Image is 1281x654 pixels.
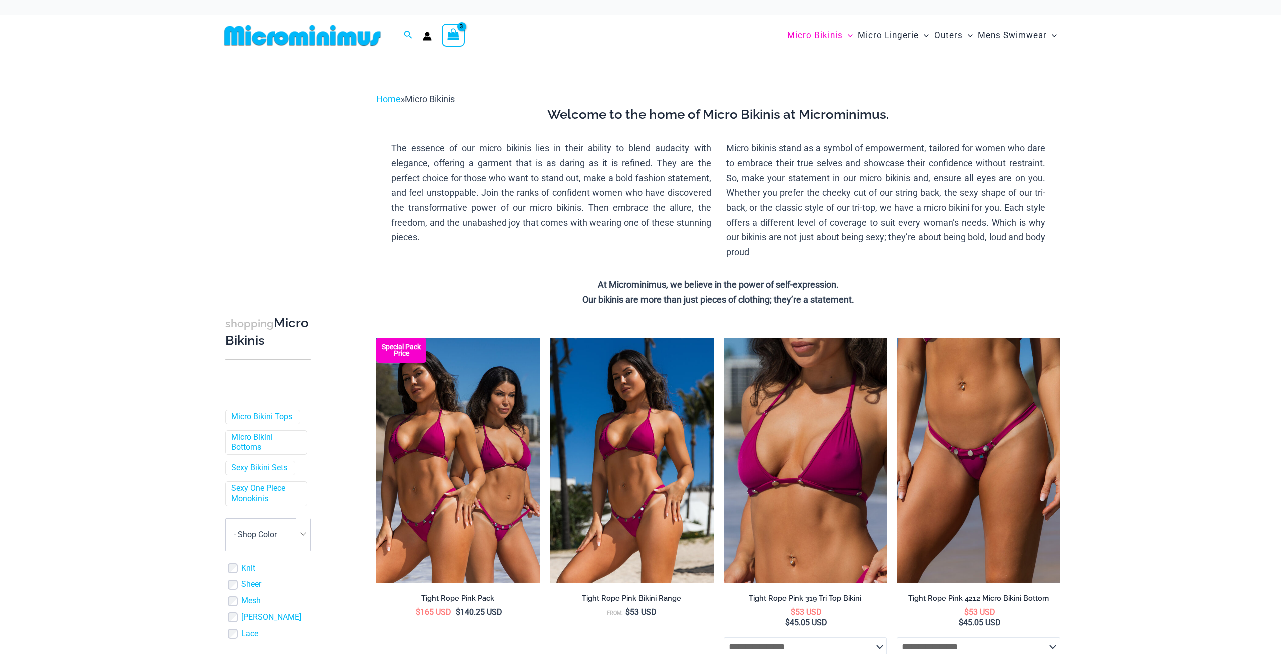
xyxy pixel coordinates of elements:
[225,518,311,551] span: - Shop Color
[376,338,540,583] a: Collection Pack F Collection Pack B (3)Collection Pack B (3)
[934,23,963,48] span: Outers
[978,23,1047,48] span: Mens Swimwear
[231,432,299,453] a: Micro Bikini Bottoms
[791,607,795,617] span: $
[625,607,630,617] span: $
[785,618,790,627] span: $
[241,612,301,623] a: [PERSON_NAME]
[220,24,385,47] img: MM SHOP LOGO FLAT
[376,594,540,607] a: Tight Rope Pink Pack
[858,23,919,48] span: Micro Lingerie
[231,483,299,504] a: Sexy One Piece Monokinis
[404,29,413,42] a: Search icon link
[1047,23,1057,48] span: Menu Toggle
[376,94,455,104] span: »
[241,596,261,606] a: Mesh
[964,607,995,617] bdi: 53 USD
[855,20,931,51] a: Micro LingerieMenu ToggleMenu Toggle
[897,594,1060,603] h2: Tight Rope Pink 4212 Micro Bikini Bottom
[975,20,1059,51] a: Mens SwimwearMenu ToggleMenu Toggle
[225,317,274,330] span: shopping
[582,294,854,305] strong: Our bikinis are more than just pieces of clothing; they’re a statement.
[785,618,827,627] bdi: 45.05 USD
[376,338,540,583] img: Collection Pack F
[241,563,255,574] a: Knit
[423,32,432,41] a: Account icon link
[959,618,1001,627] bdi: 45.05 USD
[442,24,465,47] a: View Shopping Cart, 3 items
[550,338,714,583] img: Tight Rope Pink 319 Top 4228 Thong 05
[598,279,839,290] strong: At Microminimus, we believe in the power of self-expression.
[456,607,460,617] span: $
[897,338,1060,583] img: Tight Rope Pink 319 4212 Micro 01
[932,20,975,51] a: OutersMenu ToggleMenu Toggle
[785,20,855,51] a: Micro BikinisMenu ToggleMenu Toggle
[241,579,261,590] a: Sheer
[724,594,887,607] a: Tight Rope Pink 319 Tri Top Bikini
[724,338,887,583] img: Tight Rope Pink 319 Top 01
[897,594,1060,607] a: Tight Rope Pink 4212 Micro Bikini Bottom
[456,607,502,617] bdi: 140.25 USD
[416,607,420,617] span: $
[226,519,310,551] span: - Shop Color
[964,607,969,617] span: $
[376,344,426,357] b: Special Pack Price
[843,23,853,48] span: Menu Toggle
[919,23,929,48] span: Menu Toggle
[405,94,455,104] span: Micro Bikinis
[897,338,1060,583] a: Tight Rope Pink 319 4212 Micro 01Tight Rope Pink 319 4212 Micro 02Tight Rope Pink 319 4212 Micro 02
[225,315,311,349] h3: Micro Bikinis
[241,629,258,639] a: Lace
[625,607,657,617] bdi: 53 USD
[416,607,451,617] bdi: 165 USD
[724,338,887,583] a: Tight Rope Pink 319 Top 01Tight Rope Pink 319 Top 4228 Thong 06Tight Rope Pink 319 Top 4228 Thong 06
[376,594,540,603] h2: Tight Rope Pink Pack
[550,594,714,603] h2: Tight Rope Pink Bikini Range
[550,594,714,607] a: Tight Rope Pink Bikini Range
[607,610,623,616] span: From:
[231,463,287,473] a: Sexy Bikini Sets
[225,84,315,284] iframe: TrustedSite Certified
[963,23,973,48] span: Menu Toggle
[787,23,843,48] span: Micro Bikinis
[234,530,277,539] span: - Shop Color
[231,412,292,422] a: Micro Bikini Tops
[376,94,401,104] a: Home
[391,141,711,245] p: The essence of our micro bikinis lies in their ability to blend audacity with elegance, offering ...
[959,618,963,627] span: $
[791,607,822,617] bdi: 53 USD
[783,19,1061,52] nav: Site Navigation
[384,106,1053,123] h3: Welcome to the home of Micro Bikinis at Microminimus.
[550,338,714,583] a: Tight Rope Pink 319 Top 4228 Thong 05Tight Rope Pink 319 Top 4228 Thong 06Tight Rope Pink 319 Top...
[724,594,887,603] h2: Tight Rope Pink 319 Tri Top Bikini
[726,141,1046,260] p: Micro bikinis stand as a symbol of empowerment, tailored for women who dare to embrace their true...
